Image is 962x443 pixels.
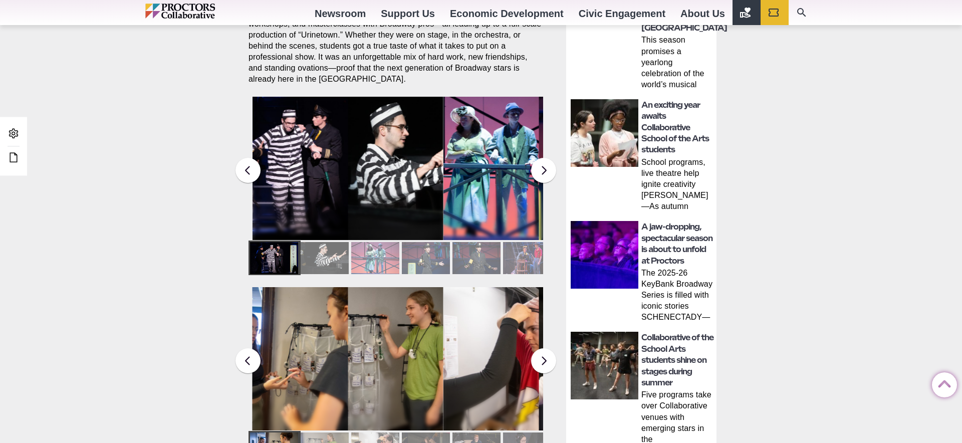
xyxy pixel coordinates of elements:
button: Previous slide [235,158,261,183]
a: An exciting year awaits Collaborative School of the Arts students [641,100,709,155]
img: thumbnail: Collaborative of the School Arts students shine on stages during summer [571,332,638,399]
p: This season promises a yearlong celebration of the world’s musical tapestry From the sands of the... [641,35,713,92]
a: Edit this Post/Page [5,149,22,167]
img: thumbnail: An exciting year awaits Collaborative School of the Arts students [571,99,638,167]
button: Next slide [531,348,556,373]
a: Collaborative of the School Arts students shine on stages during summer [641,333,713,387]
a: Admin Area [5,125,22,143]
button: Previous slide [235,348,261,373]
img: thumbnail: A jaw-dropping, spectacular season is about to unfold at Proctors [571,221,638,289]
p: The 2025-26 KeyBank Broadway Series is filled with iconic stories SCHENECTADY—Whether you’re a de... [641,268,713,325]
a: A jaw-dropping, spectacular season is about to unfold at Proctors [641,222,712,265]
p: School programs, live theatre help ignite creativity [PERSON_NAME]—As autumn creeps in and classe... [641,157,713,214]
button: Next slide [531,158,556,183]
a: Back to Top [932,373,952,393]
img: Proctors logo [145,4,258,19]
